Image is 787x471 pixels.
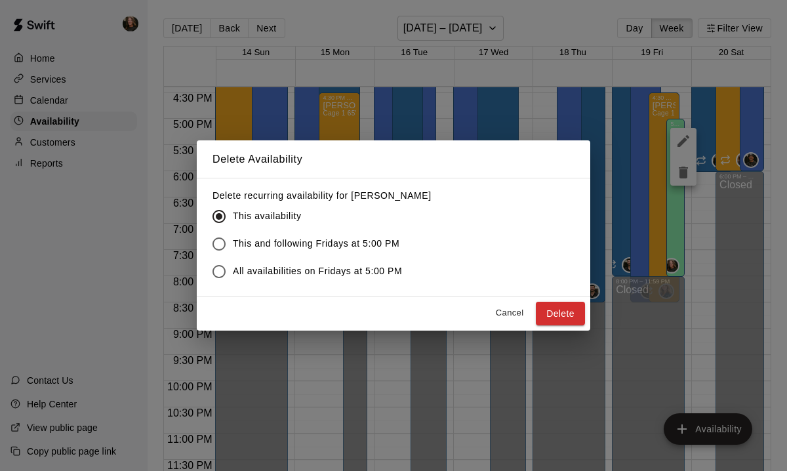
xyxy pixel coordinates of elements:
[489,303,531,323] button: Cancel
[233,237,399,251] span: This and following Fridays at 5:00 PM
[233,209,301,223] span: This availability
[197,140,590,178] h2: Delete Availability
[212,189,432,202] label: Delete recurring availability for [PERSON_NAME]
[536,302,585,326] button: Delete
[233,264,402,278] span: All availabilities on Fridays at 5:00 PM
